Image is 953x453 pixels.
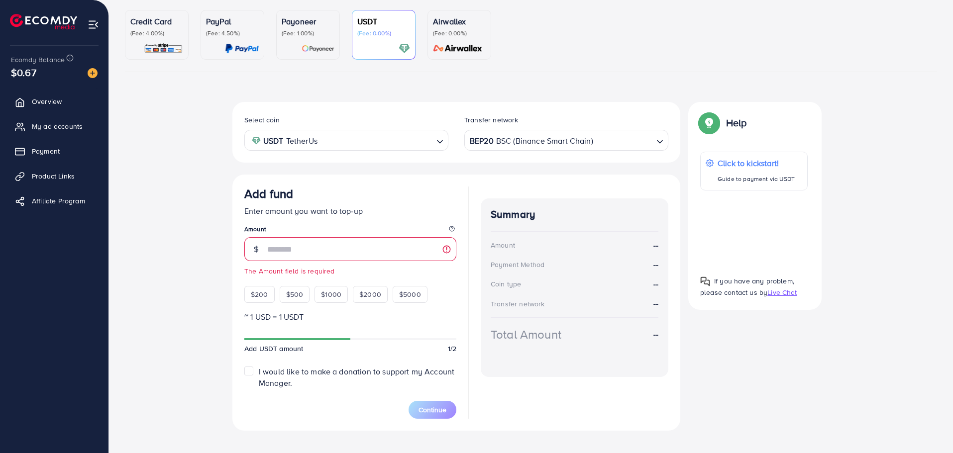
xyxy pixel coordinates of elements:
span: Product Links [32,171,75,181]
div: Payment Method [491,260,544,270]
span: My ad accounts [32,121,83,131]
img: coin [252,136,261,145]
strong: BEP20 [470,134,494,148]
span: Add USDT amount [244,344,303,354]
label: Select coin [244,115,280,125]
p: Click to kickstart! [718,157,795,169]
p: Airwallex [433,15,486,27]
p: Enter amount you want to top-up [244,205,456,217]
div: Search for option [464,130,668,150]
label: Transfer network [464,115,519,125]
img: card [225,43,259,54]
legend: Amount [244,225,456,237]
input: Search for option [320,133,432,148]
span: TetherUs [286,134,318,148]
span: $5000 [399,289,421,299]
input: Search for option [594,133,652,148]
img: card [302,43,334,54]
p: Credit Card [130,15,183,27]
img: image [88,68,98,78]
p: (Fee: 1.00%) [282,29,334,37]
span: $200 [251,289,268,299]
strong: -- [653,278,658,290]
strong: -- [653,329,658,340]
strong: USDT [263,134,284,148]
p: ~ 1 USD = 1 USDT [244,311,456,323]
span: Affiliate Program [32,196,85,206]
div: Transfer network [491,299,545,309]
p: PayPal [206,15,259,27]
p: Help [726,117,747,129]
p: Guide to payment via USDT [718,173,795,185]
span: Payment [32,146,60,156]
strong: -- [653,259,658,271]
iframe: Chat [911,408,946,446]
span: $0.67 [11,65,36,80]
small: The Amount field is required [244,266,456,276]
p: (Fee: 0.00%) [433,29,486,37]
p: Payoneer [282,15,334,27]
span: 1/2 [448,344,456,354]
img: logo [10,14,77,29]
img: card [399,43,410,54]
a: Payment [7,141,101,161]
a: Overview [7,91,101,111]
span: If you have any problem, please contact us by [700,276,794,297]
img: menu [88,19,99,30]
a: Affiliate Program [7,191,101,211]
img: Popup guide [700,276,710,286]
strong: -- [653,240,658,251]
h4: Summary [491,208,658,221]
span: Continue [419,405,446,415]
img: card [144,43,183,54]
div: Coin type [491,279,521,289]
p: (Fee: 0.00%) [357,29,410,37]
img: Popup guide [700,114,718,132]
span: $1000 [321,289,341,299]
span: $500 [286,289,304,299]
a: Product Links [7,166,101,186]
div: Search for option [244,130,448,150]
span: $2000 [359,289,381,299]
p: (Fee: 4.50%) [206,29,259,37]
span: Live Chat [767,287,797,297]
button: Continue [409,401,456,419]
img: card [430,43,486,54]
p: (Fee: 4.00%) [130,29,183,37]
strong: -- [653,298,658,309]
h3: Add fund [244,186,293,201]
span: BSC (Binance Smart Chain) [496,134,593,148]
div: Total Amount [491,326,561,343]
p: USDT [357,15,410,27]
span: Ecomdy Balance [11,55,65,65]
span: I would like to make a donation to support my Account Manager. [259,366,454,388]
span: Overview [32,96,62,106]
div: Amount [491,240,515,250]
a: My ad accounts [7,116,101,136]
